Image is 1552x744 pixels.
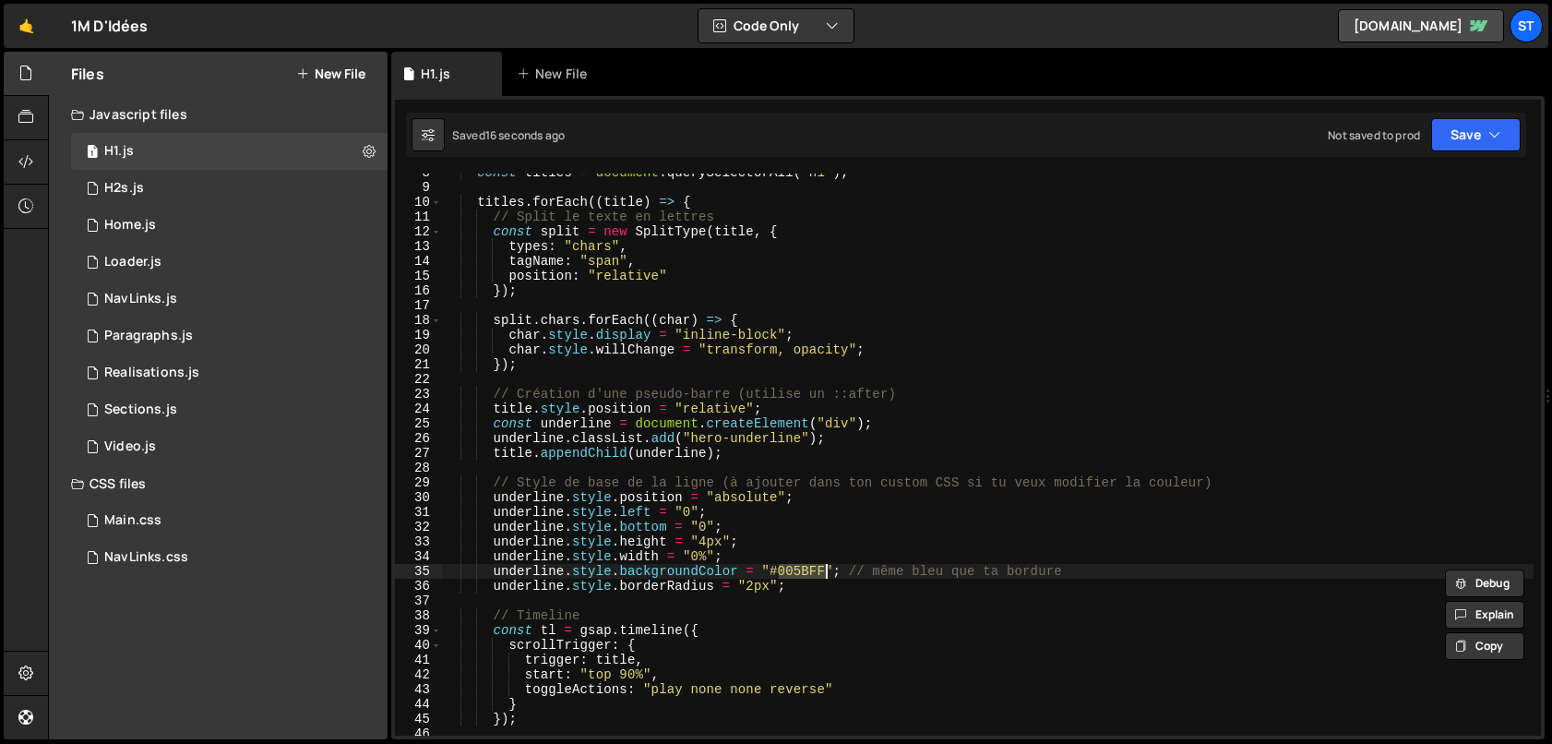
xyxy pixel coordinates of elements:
[71,391,388,428] div: 16858/46085.js
[104,402,177,418] div: Sections.js
[87,146,98,161] span: 1
[395,269,442,283] div: 15
[395,416,442,431] div: 25
[395,357,442,372] div: 21
[104,254,161,270] div: Loader.js
[395,623,442,638] div: 39
[71,244,388,281] div: 16858/46089.js
[71,207,388,244] div: 16858/46839.js
[395,372,442,387] div: 22
[395,638,442,653] div: 40
[395,534,442,549] div: 33
[104,365,199,381] div: Realisations.js
[395,387,442,402] div: 23
[698,9,854,42] button: Code Only
[395,298,442,313] div: 17
[395,653,442,667] div: 41
[1510,9,1543,42] a: St
[395,431,442,446] div: 26
[1431,118,1521,151] button: Save
[395,210,442,224] div: 11
[395,667,442,682] div: 42
[485,127,565,143] div: 16 seconds ago
[296,66,365,81] button: New File
[395,682,442,697] div: 43
[395,461,442,475] div: 28
[395,313,442,328] div: 18
[104,549,188,566] div: NavLinks.css
[395,579,442,594] div: 36
[395,520,442,534] div: 32
[71,502,388,539] div: 16858/46090.css
[395,549,442,564] div: 34
[395,475,442,490] div: 29
[395,224,442,239] div: 12
[71,539,388,576] div: 16858/46083.css
[104,217,156,234] div: Home.js
[395,505,442,520] div: 31
[71,15,149,37] div: 1M D'Idées
[395,254,442,269] div: 14
[395,180,442,195] div: 9
[1445,632,1524,660] button: Copy
[395,402,442,416] div: 24
[1328,127,1420,143] div: Not saved to prod
[71,64,104,84] h2: Files
[1445,570,1524,597] button: Debug
[395,564,442,579] div: 35
[395,697,442,712] div: 44
[395,726,442,741] div: 46
[71,354,388,391] div: 16858/48008.js
[395,446,442,461] div: 27
[104,438,156,455] div: Video.js
[1338,9,1504,42] a: [DOMAIN_NAME]
[71,318,388,354] div: 16858/46084.js
[452,127,565,143] div: Saved
[49,465,388,502] div: CSS files
[395,239,442,254] div: 13
[71,133,388,170] div: 16858/47991.js
[395,195,442,210] div: 10
[71,170,388,207] div: 16858/46088.js
[421,65,450,83] div: H1.js
[71,428,388,465] div: 16858/46082.js
[104,143,134,160] div: H1.js
[395,342,442,357] div: 20
[71,281,388,318] div: 16858/46091.js
[395,328,442,342] div: 19
[395,594,442,608] div: 37
[517,65,594,83] div: New File
[395,608,442,623] div: 38
[104,512,161,529] div: Main.css
[1445,601,1524,629] button: Explain
[104,180,144,197] div: H2s.js
[104,328,193,344] div: Paragraphs.js
[104,291,177,307] div: NavLinks.js
[4,4,49,48] a: 🤙
[395,490,442,505] div: 30
[49,96,388,133] div: Javascript files
[395,712,442,726] div: 45
[395,283,442,298] div: 16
